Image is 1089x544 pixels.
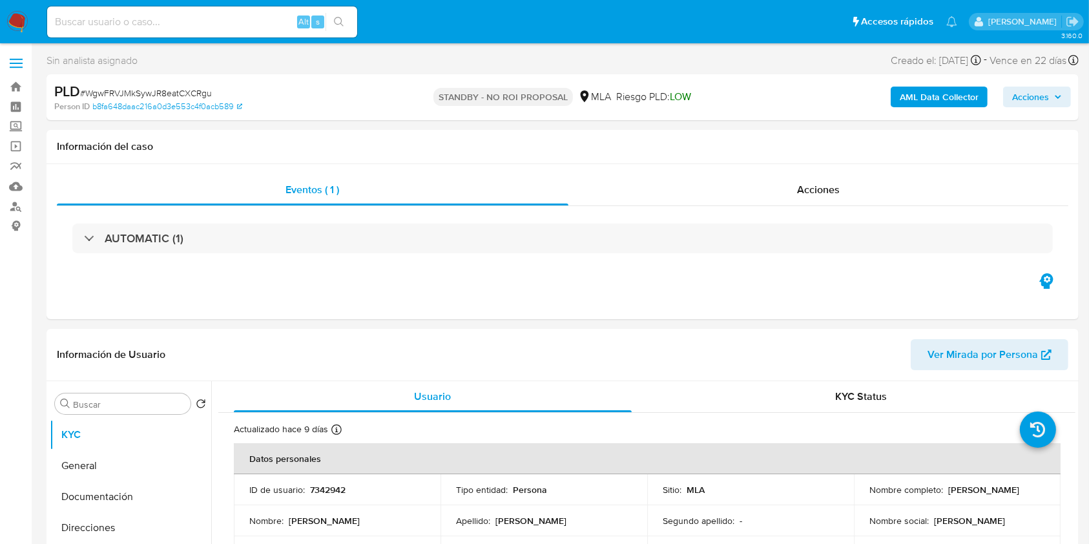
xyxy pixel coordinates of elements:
span: LOW [670,89,691,104]
b: Person ID [54,101,90,112]
p: 7342942 [310,484,346,496]
button: search-icon [326,13,352,31]
button: General [50,450,211,481]
p: Persona [513,484,547,496]
h1: Información del caso [57,140,1068,153]
span: Acciones [1012,87,1049,107]
span: Sin analista asignado [47,54,138,68]
input: Buscar usuario o caso... [47,14,357,30]
button: KYC [50,419,211,450]
span: s [316,16,320,28]
a: Notificaciones [946,16,957,27]
b: PLD [54,81,80,101]
span: Eventos ( 1 ) [285,182,339,197]
h3: AUTOMATIC (1) [105,231,183,246]
span: KYC Status [835,389,887,404]
button: Volver al orden por defecto [196,399,206,413]
span: Accesos rápidos [861,15,933,28]
a: b8fa648daac216a0d3e553c4f0acb589 [92,101,242,112]
span: Ver Mirada por Persona [928,339,1038,370]
p: MLA [687,484,705,496]
span: Alt [298,16,309,28]
p: Actualizado hace 9 días [234,423,328,435]
p: [PERSON_NAME] [934,515,1005,527]
a: Salir [1066,15,1079,28]
p: juanbautista.fernandez@mercadolibre.com [988,16,1061,28]
p: - [740,515,742,527]
p: Tipo entidad : [456,484,508,496]
p: Sitio : [663,484,681,496]
button: AML Data Collector [891,87,988,107]
p: [PERSON_NAME] [495,515,566,527]
p: ID de usuario : [249,484,305,496]
h1: Información de Usuario [57,348,165,361]
div: MLA [578,90,611,104]
div: AUTOMATIC (1) [72,224,1053,253]
span: # WgwFRVJMkSywJR8eatCXCRgu [80,87,212,99]
th: Datos personales [234,443,1061,474]
button: Acciones [1003,87,1071,107]
button: Direcciones [50,512,211,543]
p: [PERSON_NAME] [948,484,1019,496]
span: Vence en 22 días [990,54,1066,68]
p: Segundo apellido : [663,515,734,527]
button: Documentación [50,481,211,512]
p: Apellido : [456,515,490,527]
p: [PERSON_NAME] [289,515,360,527]
p: Nombre completo : [869,484,943,496]
p: Nombre social : [869,515,929,527]
div: Creado el: [DATE] [891,52,981,69]
span: Riesgo PLD: [616,90,691,104]
span: - [984,52,987,69]
button: Buscar [60,399,70,409]
span: Usuario [414,389,451,404]
span: Acciones [797,182,840,197]
button: Ver Mirada por Persona [911,339,1068,370]
p: Nombre : [249,515,284,527]
p: STANDBY - NO ROI PROPOSAL [433,88,573,106]
input: Buscar [73,399,185,410]
b: AML Data Collector [900,87,979,107]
